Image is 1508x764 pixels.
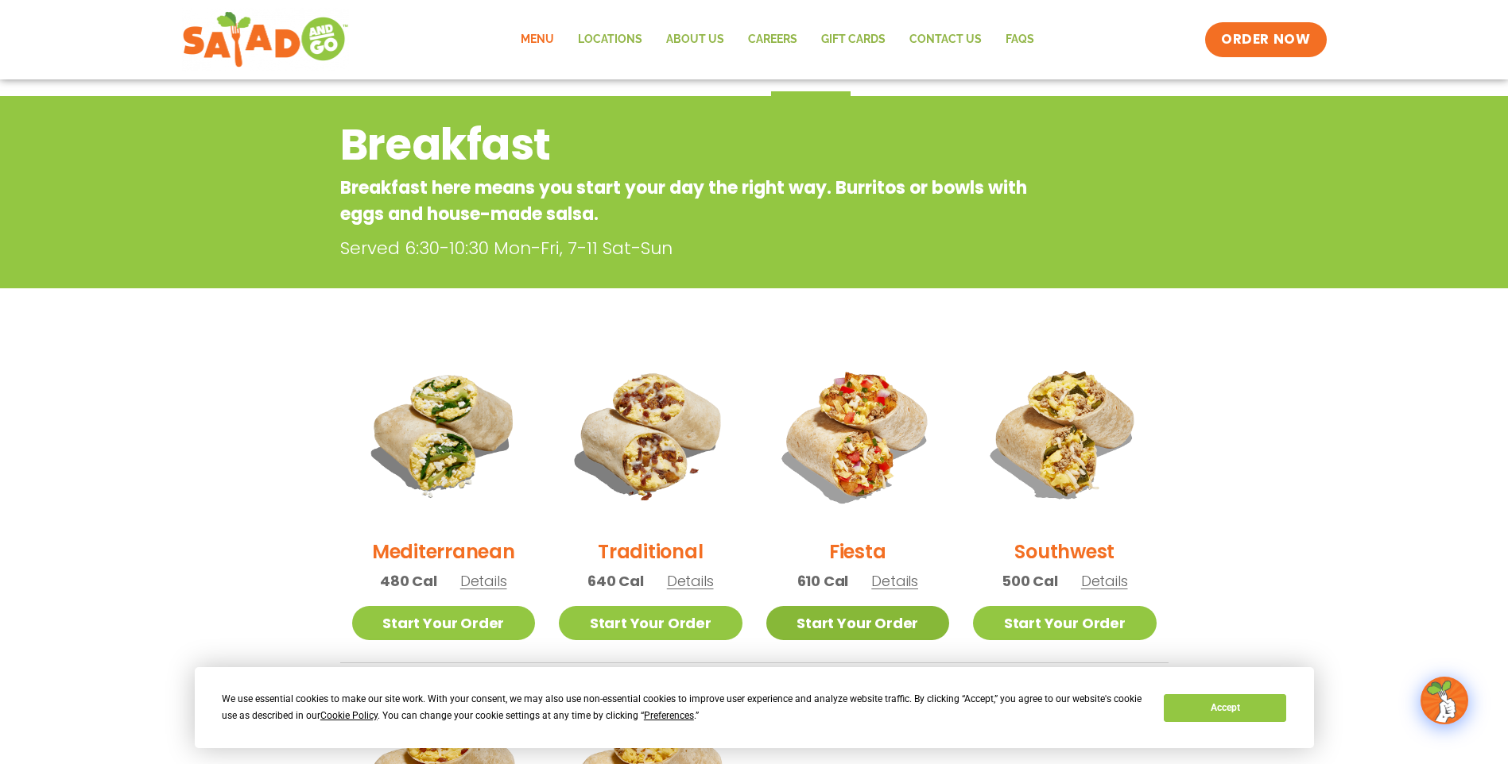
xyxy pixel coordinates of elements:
[797,570,849,592] span: 610 Cal
[973,342,1157,526] img: Product photo for Southwest
[460,571,507,591] span: Details
[973,606,1157,640] a: Start Your Order
[1164,694,1286,722] button: Accept
[667,571,714,591] span: Details
[372,538,515,565] h2: Mediterranean
[766,342,950,526] img: Product photo for Fiesta
[809,21,897,58] a: GIFT CARDS
[1002,570,1058,592] span: 500 Cal
[897,21,994,58] a: Contact Us
[559,606,742,640] a: Start Your Order
[340,175,1041,227] p: Breakfast here means you start your day the right way. Burritos or bowls with eggs and house-made...
[1081,571,1128,591] span: Details
[598,538,703,565] h2: Traditional
[1205,22,1326,57] a: ORDER NOW
[320,710,378,721] span: Cookie Policy
[766,606,950,640] a: Start Your Order
[509,21,1046,58] nav: Menu
[340,113,1041,177] h2: Breakfast
[509,21,566,58] a: Menu
[559,342,742,526] img: Product photo for Traditional
[222,691,1145,724] div: We use essential cookies to make our site work. With your consent, we may also use non-essential ...
[644,710,694,721] span: Preferences
[994,21,1046,58] a: FAQs
[1422,678,1467,723] img: wpChatIcon
[587,570,644,592] span: 640 Cal
[195,667,1314,748] div: Cookie Consent Prompt
[654,21,736,58] a: About Us
[566,21,654,58] a: Locations
[1221,30,1310,49] span: ORDER NOW
[340,235,1048,261] p: Served 6:30-10:30 Mon-Fri, 7-11 Sat-Sun
[352,342,536,526] img: Product photo for Mediterranean Breakfast Burrito
[1014,538,1115,565] h2: Southwest
[352,606,536,640] a: Start Your Order
[182,8,350,71] img: new-SAG-logo-768×292
[871,571,918,591] span: Details
[736,21,809,58] a: Careers
[829,538,886,565] h2: Fiesta
[380,570,437,592] span: 480 Cal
